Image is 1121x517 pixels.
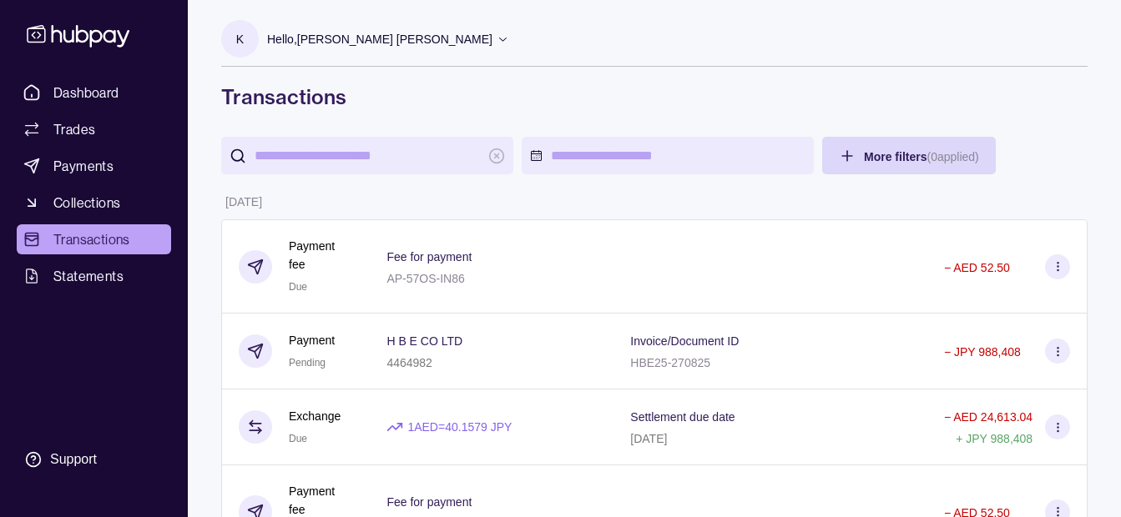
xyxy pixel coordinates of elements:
[53,193,120,213] span: Collections
[822,137,996,174] button: More filters(0applied)
[236,30,244,48] p: K
[927,150,978,163] p: ( 0 applied)
[944,410,1033,424] p: − AED 24,613.04
[17,442,171,477] a: Support
[255,137,480,174] input: search
[289,407,341,425] p: Exchange
[289,433,307,444] span: Due
[944,345,1021,359] p: − JPY 988,408
[225,195,262,208] p: [DATE]
[386,272,464,285] p: AP-57OS-IN86
[50,450,97,469] div: Support
[956,432,1033,445] p: + JPY 988,408
[17,151,171,181] a: Payments
[53,266,124,286] span: Statements
[386,250,472,264] p: Fee for payment
[289,331,335,349] p: Payment
[17,224,171,254] a: Transactions
[221,83,1088,110] h1: Transactions
[289,357,326,369] span: Pending
[53,156,114,176] span: Payments
[944,261,1010,274] p: − AED 52.50
[386,356,432,369] p: 4464982
[630,432,667,445] p: [DATE]
[17,114,171,144] a: Trades
[17,261,171,291] a: Statements
[630,334,739,348] p: Invoice/Document ID
[630,410,735,424] p: Settlement due date
[386,495,472,509] p: Fee for payment
[407,418,512,436] p: 1 AED = 40.1579 JPY
[17,78,171,108] a: Dashboard
[289,237,353,274] p: Payment fee
[386,334,462,348] p: H B E CO LTD
[630,356,710,369] p: HBE25-270825
[864,150,979,163] span: More filters
[289,281,307,293] span: Due
[53,229,130,249] span: Transactions
[17,188,171,218] a: Collections
[53,119,95,139] span: Trades
[267,30,492,48] p: Hello, [PERSON_NAME] [PERSON_NAME]
[53,83,119,103] span: Dashboard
